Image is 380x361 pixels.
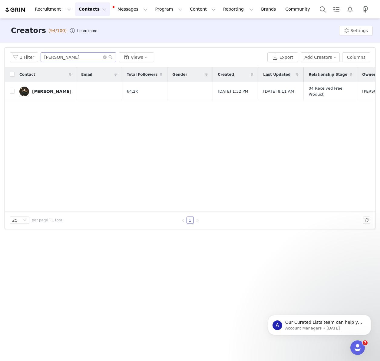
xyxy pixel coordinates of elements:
iframe: Intercom live chat [350,340,365,355]
button: Reporting [220,2,257,16]
a: 1 [187,217,193,224]
h3: Creators [11,25,46,36]
button: Messages [110,2,151,16]
iframe: Intercom notifications message [259,302,380,345]
img: 7bad52fe-8e26-42a7-837a-944eb1552531.png [361,5,370,14]
a: Brands [257,2,281,16]
span: [DATE] 1:32 PM [218,88,248,94]
span: Relationship Stage [309,72,347,77]
span: 7 [363,340,368,345]
img: grin logo [5,7,26,13]
li: 1 [187,217,194,224]
i: icon: search [108,55,113,59]
input: Search... [41,52,116,62]
button: Program [151,2,186,16]
span: Owner [362,72,375,77]
button: Recruitment [31,2,75,16]
span: 04 Received Free Product [309,85,352,97]
button: Contacts [75,2,110,16]
span: Last Updated [263,72,290,77]
button: 1 Filter [10,52,38,62]
span: 64.2K [127,88,138,94]
img: b89c36fa-54f5-49e7-a2f9-740380ec018e.jpg [19,87,29,96]
i: icon: down [23,218,27,223]
span: Email [81,72,92,77]
span: Created [218,72,234,77]
i: icon: left [181,219,185,222]
span: per page | 1 total [32,217,63,223]
button: Settings [339,26,373,35]
li: Next Page [194,217,201,224]
span: Gender [172,72,187,77]
li: Previous Page [179,217,187,224]
a: Tasks [330,2,343,16]
div: 25 [12,217,18,224]
button: Add Creators [301,52,340,62]
button: Export [267,52,298,62]
div: Tooltip anchor [76,28,98,34]
button: Columns [342,52,370,62]
a: Community [282,2,316,16]
button: Views [119,52,154,62]
span: Contact [19,72,35,77]
span: Total Followers [127,72,158,77]
span: [DATE] 8:11 AM [263,88,294,94]
button: Profile [357,5,376,14]
i: icon: close-circle [103,55,107,59]
button: Content [186,2,219,16]
span: (94/100) [48,28,67,34]
i: icon: right [196,219,199,222]
button: Search [316,2,329,16]
div: [PERSON_NAME] [32,89,71,94]
a: [PERSON_NAME] [19,87,71,96]
button: Notifications [343,2,357,16]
